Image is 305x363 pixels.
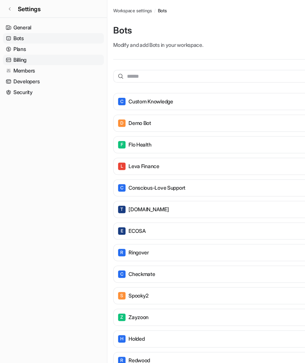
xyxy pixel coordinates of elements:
[118,163,126,170] span: L
[118,227,126,235] span: E
[128,184,185,192] p: Conscious-Love Support
[3,22,104,33] a: General
[118,314,126,321] span: Z
[3,55,104,65] a: Billing
[3,33,104,44] a: Bots
[158,7,166,14] a: Bots
[3,76,104,87] a: Developers
[128,227,146,235] p: ECOSA
[128,270,155,278] p: Checkmate
[128,98,173,105] p: Custom Knowledge
[128,206,169,213] p: [DOMAIN_NAME]
[128,119,151,127] p: Demo bot
[3,65,104,76] a: Members
[128,292,149,299] p: Spooky2
[128,163,159,170] p: Leva Finance
[118,249,126,256] span: R
[128,141,151,148] p: Flo Health
[118,184,126,192] span: C
[128,314,149,321] p: Zayzoon
[118,292,126,299] span: S
[3,87,104,97] a: Security
[118,119,126,127] span: D
[154,7,156,14] span: /
[3,44,104,54] a: Plans
[118,206,126,213] span: T
[128,335,144,343] p: Holded
[113,7,152,14] a: Workspace settings
[18,4,41,13] span: Settings
[118,141,126,148] span: F
[118,270,126,278] span: C
[128,249,149,256] p: Ringover
[118,98,126,105] span: C
[118,335,126,343] span: H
